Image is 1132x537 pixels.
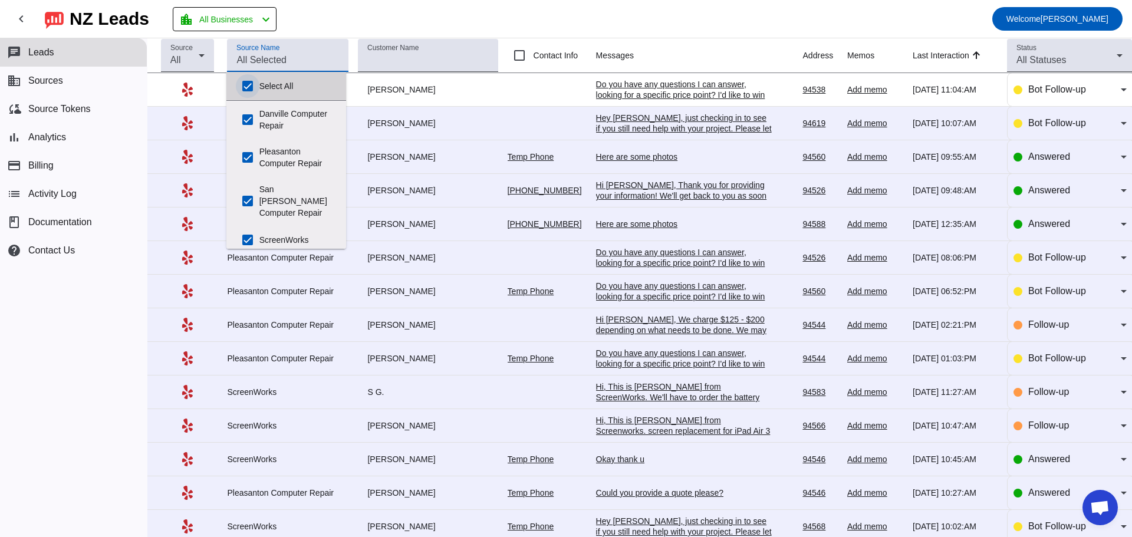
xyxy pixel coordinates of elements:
input: All Selected [236,53,339,67]
label: Select All [259,73,337,99]
div: [DATE] 06:52:PM [913,286,998,296]
mat-icon: location_city [179,12,193,27]
div: [PERSON_NAME] [358,286,498,296]
div: 94568 [802,521,838,532]
div: Hi, This is [PERSON_NAME] from ScreenWorks. We'll have to order the battery and shipping takes 2-... [596,381,773,434]
div: ScreenWorks [227,420,348,431]
span: Contact Us [28,245,75,256]
div: Add memo [847,353,903,364]
div: NZ Leads [70,11,149,27]
div: Pleasanton Computer Repair [227,487,348,498]
label: Pleasanton Computer Repair [259,139,337,176]
div: Add memo [847,454,903,464]
div: [DATE] 10:27:AM [913,487,998,498]
div: Hi [PERSON_NAME], We charge $125 - $200 depending on what needs to be done. We may need to instal... [596,314,773,367]
mat-icon: Yelp [180,519,195,533]
a: Temp Phone [508,522,554,531]
div: ScreenWorks [227,387,348,397]
div: Do you have any questions I can answer, looking for a specific price point? I'd like to win your ... [596,281,773,312]
span: Sources [28,75,63,86]
div: 94560 [802,151,838,162]
div: 94588 [802,219,838,229]
div: [PERSON_NAME] [358,185,498,196]
span: Follow-up [1028,387,1069,397]
a: Temp Phone [508,354,554,363]
span: All Businesses [199,11,253,28]
div: Add memo [847,319,903,330]
div: Add memo [847,420,903,431]
div: [PERSON_NAME] [358,319,498,330]
div: ScreenWorks [227,454,348,464]
mat-label: Source [170,44,193,52]
mat-icon: Yelp [180,385,195,399]
div: [PERSON_NAME] [358,454,498,464]
div: [DATE] 12:35:AM [913,219,998,229]
span: Answered [1028,151,1070,162]
a: Temp Phone [508,488,554,498]
div: Here are some photos [596,219,773,229]
div: ScreenWorks [227,521,348,532]
a: Open chat [1082,490,1118,525]
mat-label: Customer Name [367,44,419,52]
label: Danville Computer Repair [259,101,337,139]
div: Add memo [847,84,903,95]
div: Add memo [847,185,903,196]
span: Bot Follow-up [1028,252,1086,262]
div: Pleasanton Computer Repair [227,252,348,263]
div: Hi [PERSON_NAME], Thank you for providing your information! We'll get back to you as soon as poss... [596,180,773,222]
mat-icon: business [7,74,21,88]
mat-icon: chevron_left [14,12,28,26]
div: Here are some photos [596,151,773,162]
mat-icon: payment [7,159,21,173]
div: [PERSON_NAME] [358,84,498,95]
div: 94538 [802,84,838,95]
div: Hey [PERSON_NAME], just checking in to see if you still need help with your project. Please let m... [596,113,773,166]
th: Memos [847,38,913,73]
div: Last Interaction [913,50,969,61]
th: Address [802,38,847,73]
div: [PERSON_NAME] [358,252,498,263]
mat-icon: Yelp [180,351,195,365]
mat-label: Status [1016,44,1036,52]
a: [PHONE_NUMBER] [508,219,582,229]
div: Add memo [847,118,903,129]
div: [PERSON_NAME] [358,219,498,229]
mat-icon: Yelp [180,284,195,298]
div: [DATE] 10:02:AM [913,521,998,532]
div: 94526 [802,252,838,263]
div: Do you have any questions I can answer, looking for a specific price point? I'd like to win your ... [596,348,773,380]
span: Documentation [28,217,92,228]
mat-icon: cloud_sync [7,102,21,116]
div: [DATE] 10:07:AM [913,118,998,129]
mat-icon: Yelp [180,318,195,332]
div: 94526 [802,185,838,196]
mat-icon: Yelp [180,419,195,433]
div: Add memo [847,286,903,296]
div: [PERSON_NAME] [358,521,498,532]
span: Follow-up [1028,319,1069,330]
mat-icon: Yelp [180,486,195,500]
span: Answered [1028,487,1070,498]
span: Billing [28,160,54,171]
span: Bot Follow-up [1028,353,1086,363]
label: Contact Info [531,50,578,61]
div: 94560 [802,286,838,296]
mat-icon: Yelp [180,83,195,97]
div: Do you have any questions I can answer, looking for a specific price point? I'd like to win your ... [596,79,773,111]
button: All Businesses [173,7,277,31]
mat-icon: chat [7,45,21,60]
span: Activity Log [28,189,77,199]
mat-icon: Yelp [180,251,195,265]
span: Follow-up [1028,420,1069,430]
span: Bot Follow-up [1028,286,1086,296]
mat-icon: Yelp [180,183,195,197]
div: [DATE] 08:06:PM [913,252,998,263]
span: book [7,215,21,229]
div: Do you have any questions I can answer, looking for a specific price point? I'd like to win your ... [596,247,773,279]
mat-icon: bar_chart [7,130,21,144]
a: Temp Phone [508,152,554,162]
mat-label: Source Name [236,44,279,52]
div: 94546 [802,487,838,498]
a: Temp Phone [508,454,554,464]
a: [PHONE_NUMBER] [508,186,582,195]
